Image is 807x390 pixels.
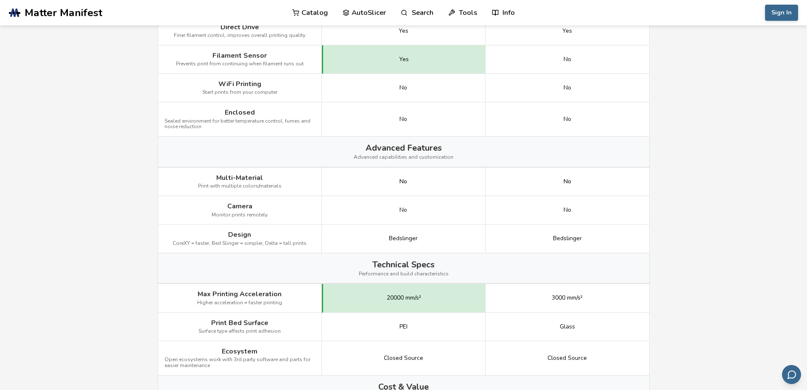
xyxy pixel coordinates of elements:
span: Surface type affects print adhesion [198,328,281,334]
span: Prevents print from continuing when filament runs out [176,61,304,67]
span: 20000 mm/s² [387,295,421,301]
span: No [399,207,407,213]
span: 3000 mm/s² [552,295,583,301]
span: Start prints from your computer [202,90,277,95]
span: Sealed environment for better temperature control, fumes and noise reduction [165,118,315,130]
span: Closed Source [384,355,423,362]
span: Performance and build characteristics [359,271,449,277]
span: Direct Drive [221,23,259,31]
button: Send feedback via email [782,365,801,384]
span: Glass [560,323,575,330]
span: No [564,207,571,213]
span: No [564,116,571,123]
span: Closed Source [547,355,587,362]
button: Sign In [765,5,798,21]
span: Advanced capabilities and customization [354,154,453,160]
span: Bedslinger [553,235,582,242]
span: CoreXY = faster, Bed Slinger = simpler, Delta = tall prints [173,241,307,247]
span: No [564,84,571,91]
span: Yes [399,56,409,63]
span: Matter Manifest [25,7,102,19]
span: Print with multiple colors/materials [198,183,282,189]
span: Design [228,231,251,238]
span: Enclosed [225,109,255,116]
span: Bedslinger [389,235,418,242]
span: Yes [399,28,408,34]
span: Technical Specs [372,260,435,269]
span: Higher acceleration = faster printing [197,300,282,306]
span: Open ecosystems work with 3rd party software and parts for easier maintenance [165,357,315,369]
span: No [399,84,407,91]
span: Filament Sensor [212,52,267,59]
span: Finer filament control, improves overall printing quality [174,33,305,39]
span: Monitor prints remotely [212,212,268,218]
span: No [564,56,571,63]
span: No [399,116,407,123]
span: Print Bed Surface [211,319,268,327]
span: PEI [399,323,408,330]
span: Yes [562,28,572,34]
span: Camera [227,202,252,210]
span: Ecosystem [222,348,257,355]
div: No [399,178,407,185]
span: WiFi Printing [218,80,261,88]
span: Max Printing Acceleration [198,290,282,298]
span: Advanced Features [366,143,442,153]
span: Multi-Material [216,174,263,182]
div: No [564,178,571,185]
